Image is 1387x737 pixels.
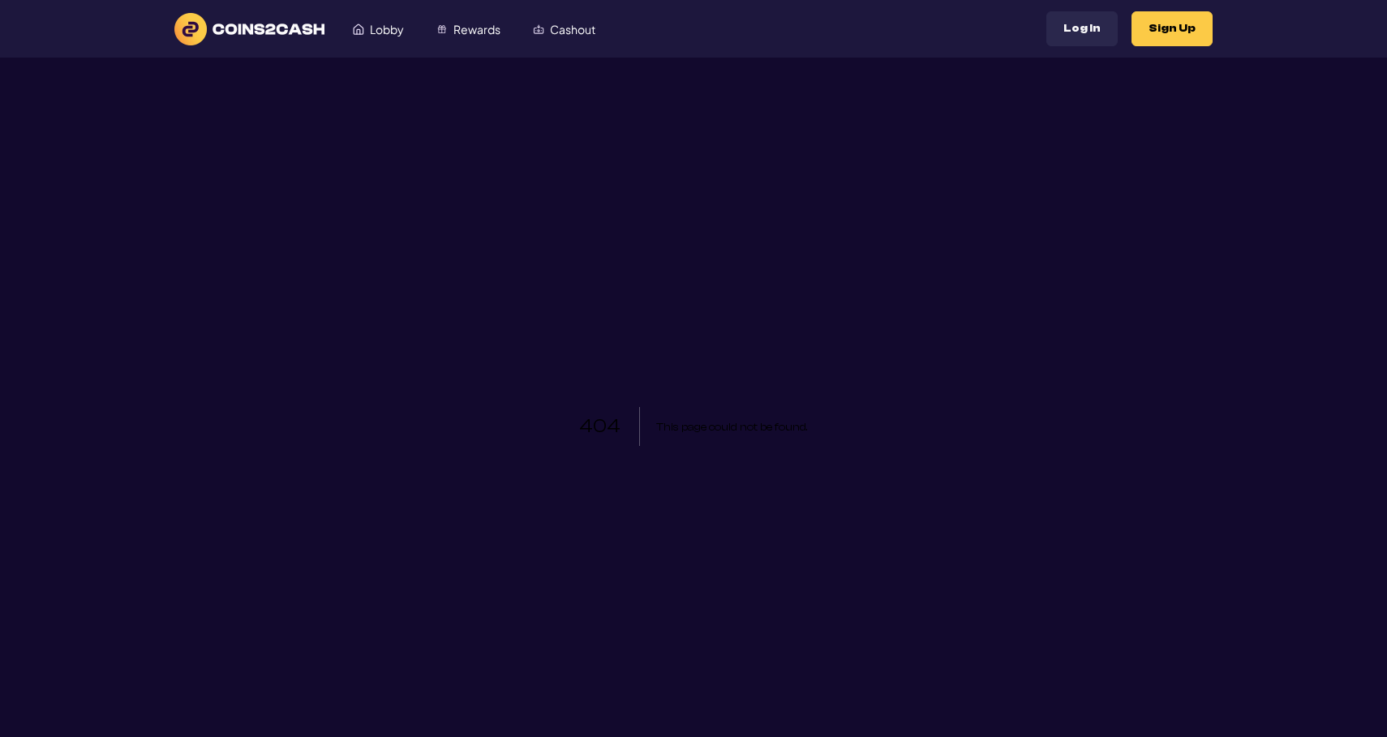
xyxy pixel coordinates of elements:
h2: This page could not be found . [656,416,808,439]
a: Cashout [517,14,612,45]
a: Rewards [420,14,517,45]
h1: 404 [579,407,640,446]
button: Log In [1046,11,1118,46]
span: Cashout [550,24,595,35]
a: Lobby [337,14,420,45]
img: Cashout [533,24,544,35]
button: Sign Up [1131,11,1213,46]
img: Lobby [353,24,364,35]
span: Lobby [370,24,404,35]
img: Rewards [436,24,448,35]
span: Rewards [453,24,500,35]
img: logo text [174,13,324,45]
